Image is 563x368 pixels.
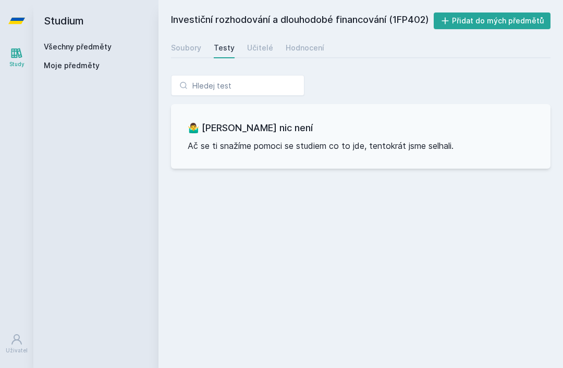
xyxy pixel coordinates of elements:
p: Ač se ti snažíme pomoci se studiem co to jde, tentokrát jsme selhali. [188,139,534,152]
a: Všechny předměty [44,42,112,51]
a: Soubory [171,37,201,58]
button: Přidat do mých předmětů [434,12,551,29]
a: Testy [214,37,235,58]
a: Uživatel [2,328,31,360]
div: Uživatel [6,347,28,354]
div: Hodnocení [286,43,324,53]
h2: Investiční rozhodování a dlouhodobé financování (1FP402) [171,12,434,29]
span: Moje předměty [44,60,100,71]
a: Učitelé [247,37,273,58]
input: Hledej test [171,75,304,96]
div: Učitelé [247,43,273,53]
h3: 🤷‍♂️ [PERSON_NAME] nic není [188,121,534,135]
div: Study [9,60,25,68]
div: Testy [214,43,235,53]
a: Hodnocení [286,37,324,58]
a: Study [2,42,31,73]
div: Soubory [171,43,201,53]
